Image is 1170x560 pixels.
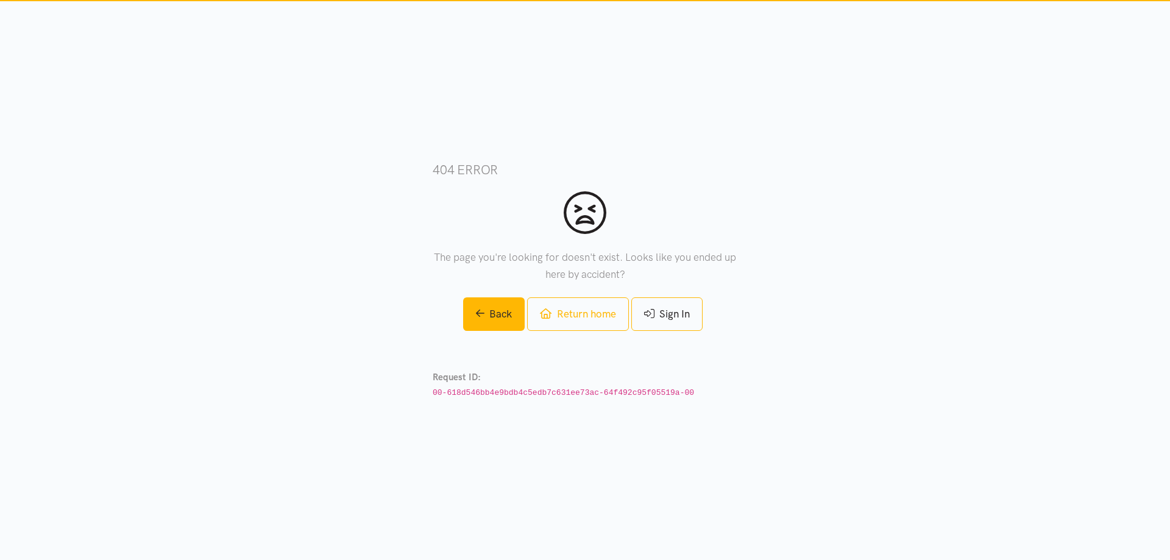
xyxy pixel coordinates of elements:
a: Sign In [631,297,703,331]
strong: Request ID: [433,372,481,383]
a: Return home [527,297,628,331]
a: Back [463,297,525,331]
p: The page you're looking for doesn't exist. Looks like you ended up here by accident? [433,249,737,282]
h3: 404 error [433,161,737,179]
code: 00-618d546bb4e9bdb4c5edb7c631ee73ac-64f492c95f05519a-00 [433,388,694,397]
